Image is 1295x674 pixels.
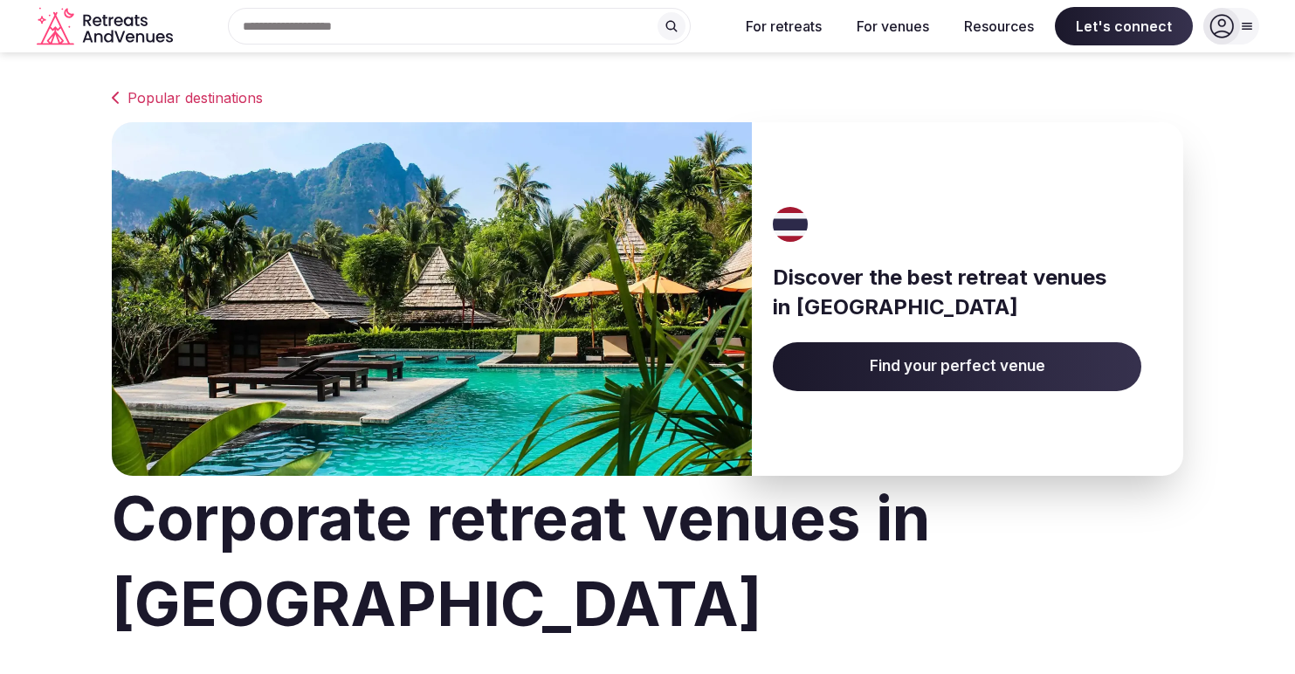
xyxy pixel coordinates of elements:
[112,122,752,476] img: Banner image for Thailand representative of the country
[768,207,815,242] img: Thailand's flag
[112,476,1183,647] h1: Corporate retreat venues in [GEOGRAPHIC_DATA]
[37,7,176,46] svg: Retreats and Venues company logo
[1055,7,1193,45] span: Let's connect
[732,7,836,45] button: For retreats
[843,7,943,45] button: For venues
[773,263,1141,321] h3: Discover the best retreat venues in [GEOGRAPHIC_DATA]
[773,342,1141,391] a: Find your perfect venue
[112,87,1183,108] a: Popular destinations
[950,7,1048,45] button: Resources
[37,7,176,46] a: Visit the homepage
